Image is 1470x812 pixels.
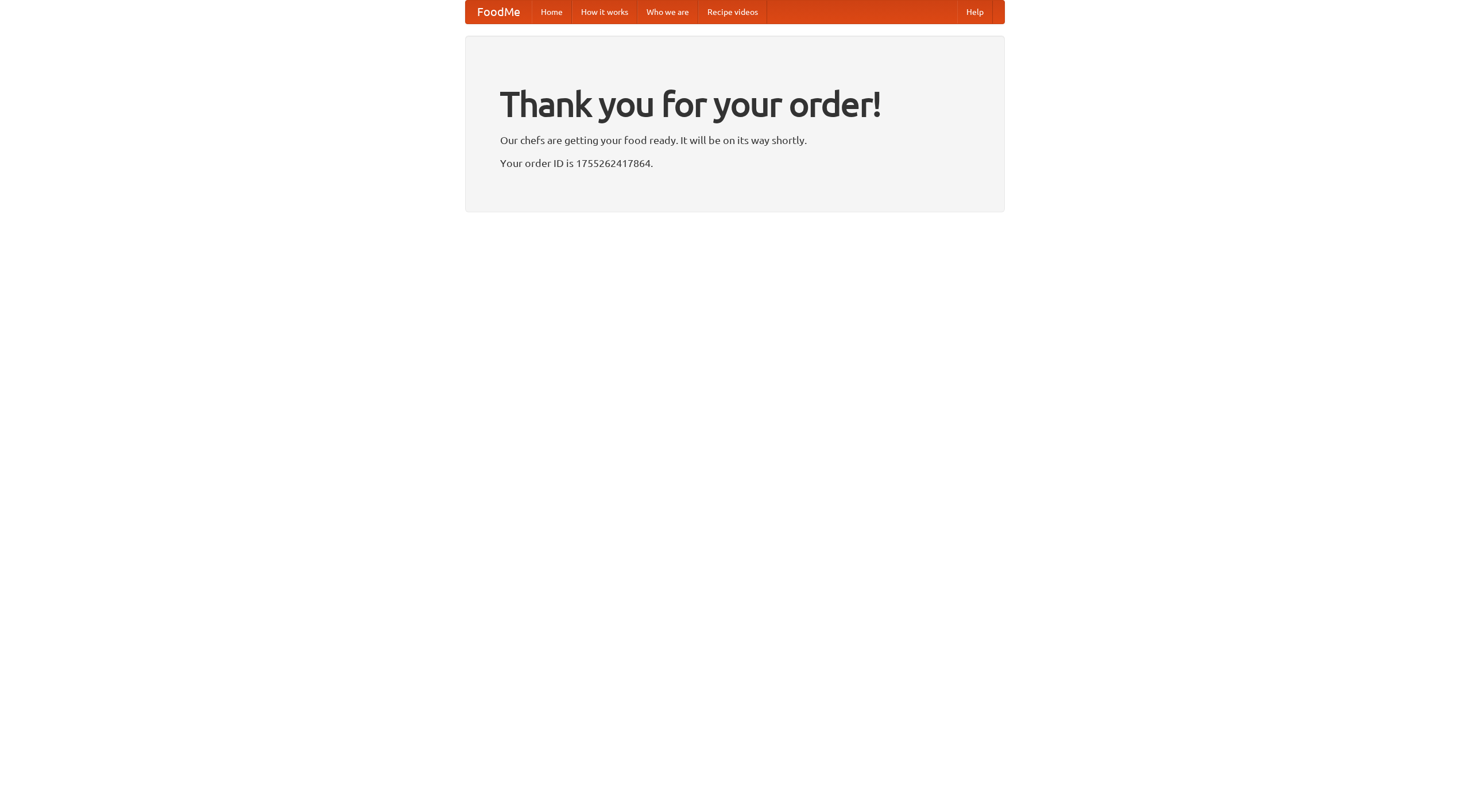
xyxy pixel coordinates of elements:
h1: Thank you for your order! [500,76,970,131]
a: Who we are [637,1,698,24]
a: Help [957,1,993,24]
p: Our chefs are getting your food ready. It will be on its way shortly. [500,131,970,149]
a: Home [532,1,572,24]
p: Your order ID is 1755262417864. [500,154,970,172]
a: FoodMe [466,1,532,24]
a: Recipe videos [698,1,767,24]
a: How it works [572,1,637,24]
